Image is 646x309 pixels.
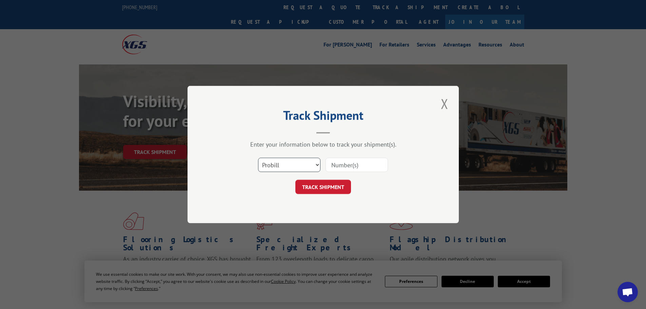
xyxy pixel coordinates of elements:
[439,94,450,113] button: Close modal
[221,140,425,148] div: Enter your information below to track your shipment(s).
[326,158,388,172] input: Number(s)
[295,180,351,194] button: TRACK SHIPMENT
[618,282,638,302] a: Open chat
[221,111,425,123] h2: Track Shipment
